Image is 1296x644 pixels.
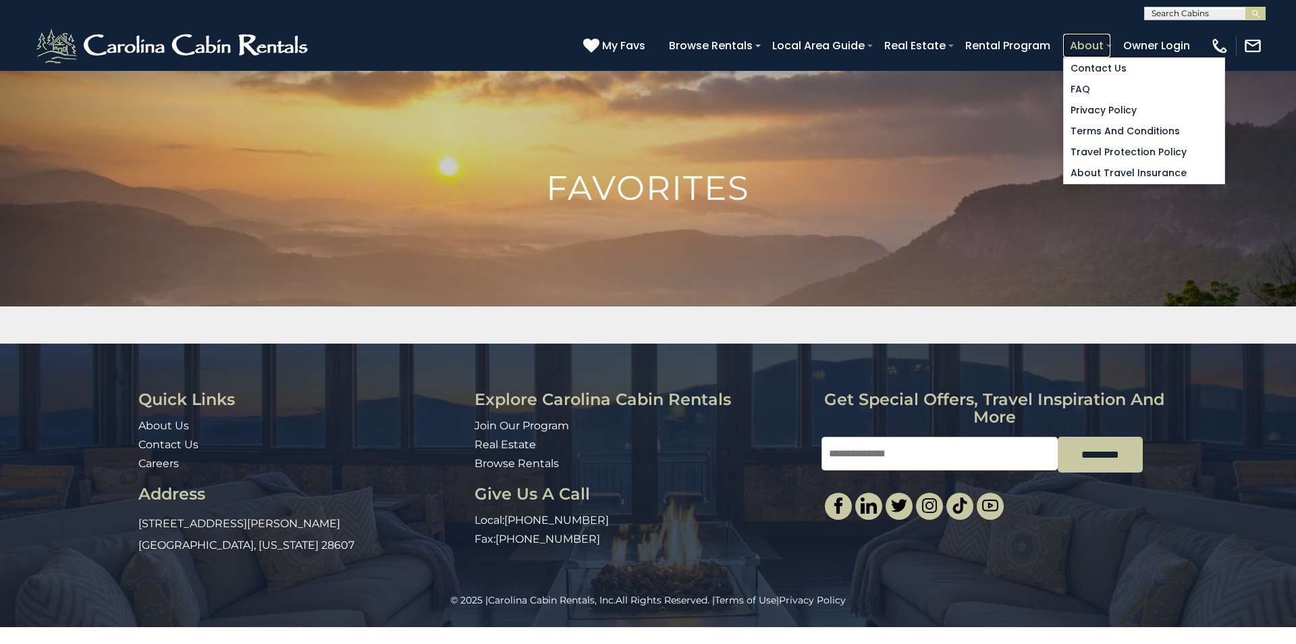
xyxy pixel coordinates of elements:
[138,457,179,470] a: Careers
[765,34,871,57] a: Local Area Guide
[488,594,616,606] a: Carolina Cabin Rentals, Inc.
[583,37,649,55] a: My Favs
[475,513,811,529] p: Local:
[1116,34,1197,57] a: Owner Login
[830,498,846,514] img: facebook-single.svg
[921,498,938,514] img: instagram-single.svg
[475,457,559,470] a: Browse Rentals
[1064,58,1224,79] a: Contact Us
[878,34,952,57] a: Real Estate
[138,485,464,503] h3: Address
[1064,79,1224,100] a: FAQ
[602,37,645,54] span: My Favs
[475,419,569,432] a: Join Our Program
[504,514,609,527] a: [PHONE_NUMBER]
[138,513,464,556] p: [STREET_ADDRESS][PERSON_NAME] [GEOGRAPHIC_DATA], [US_STATE] 28607
[779,594,846,606] a: Privacy Policy
[475,438,536,451] a: Real Estate
[662,34,759,57] a: Browse Rentals
[475,391,811,408] h3: Explore Carolina Cabin Rentals
[1064,100,1224,121] a: Privacy Policy
[138,438,198,451] a: Contact Us
[1243,36,1262,55] img: mail-regular-white.png
[959,34,1057,57] a: Rental Program
[715,594,776,606] a: Terms of Use
[34,26,314,66] img: White-1-2.png
[1064,121,1224,142] a: Terms and Conditions
[821,391,1168,427] h3: Get special offers, travel inspiration and more
[1064,142,1224,163] a: Travel Protection Policy
[30,593,1266,607] p: All Rights Reserved. | |
[475,485,811,503] h3: Give Us A Call
[1210,36,1229,55] img: phone-regular-white.png
[495,533,600,545] a: [PHONE_NUMBER]
[138,391,464,408] h3: Quick Links
[450,594,616,606] span: © 2025 |
[982,498,998,514] img: youtube-light.svg
[475,532,811,547] p: Fax:
[891,498,907,514] img: twitter-single.svg
[861,498,877,514] img: linkedin-single.svg
[1063,34,1110,57] a: About
[138,419,189,432] a: About Us
[952,498,968,514] img: tiktok.svg
[1064,163,1224,184] a: About Travel Insurance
